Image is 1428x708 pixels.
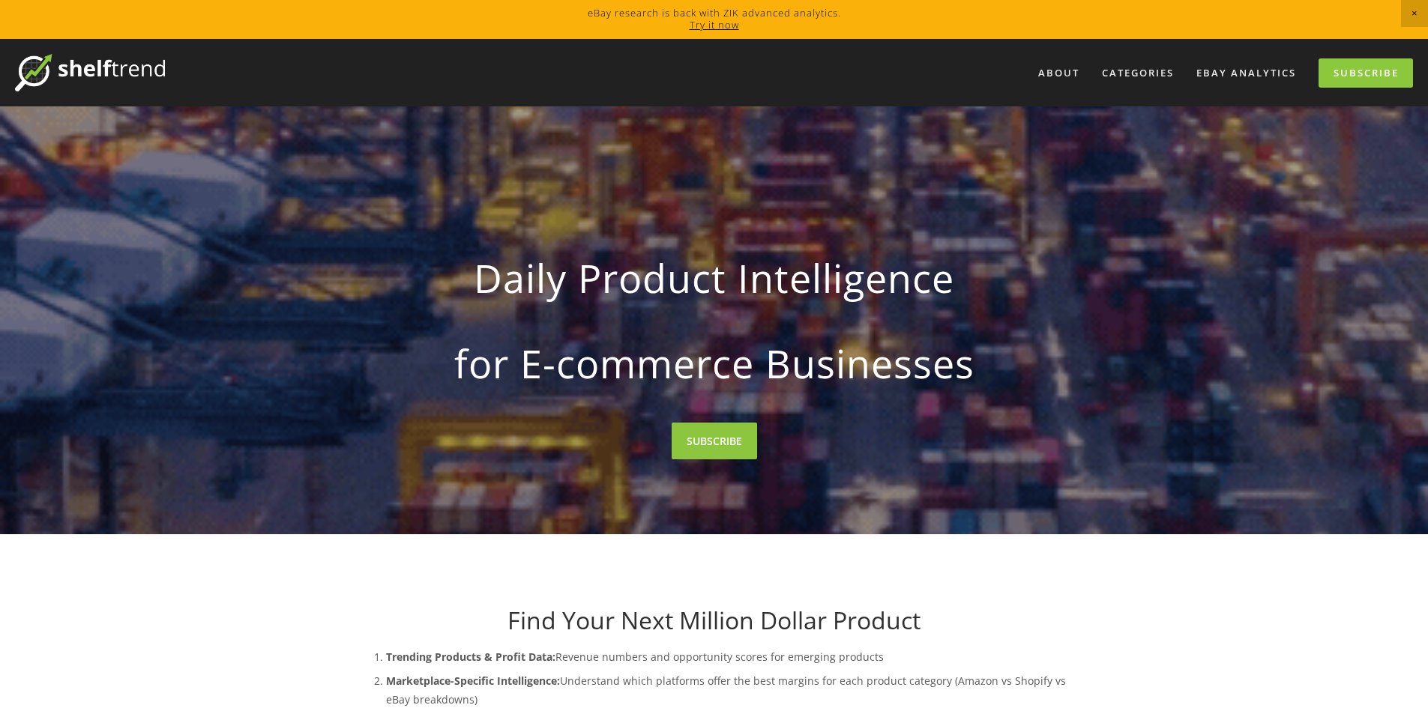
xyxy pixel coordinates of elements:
[1092,61,1184,85] div: Categories
[380,328,1049,399] strong: for E-commerce Businesses
[380,243,1049,313] strong: Daily Product Intelligence
[672,423,757,459] a: SUBSCRIBE
[386,674,560,688] strong: Marketplace-Specific Intelligence:
[1187,61,1306,85] a: eBay Analytics
[386,647,1073,666] p: Revenue numbers and opportunity scores for emerging products
[15,54,165,91] img: ShelfTrend
[690,18,739,31] a: Try it now
[356,606,1073,635] h1: Find Your Next Million Dollar Product
[386,650,555,664] strong: Trending Products & Profit Data:
[1319,58,1413,88] a: Subscribe
[1028,61,1089,85] a: About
